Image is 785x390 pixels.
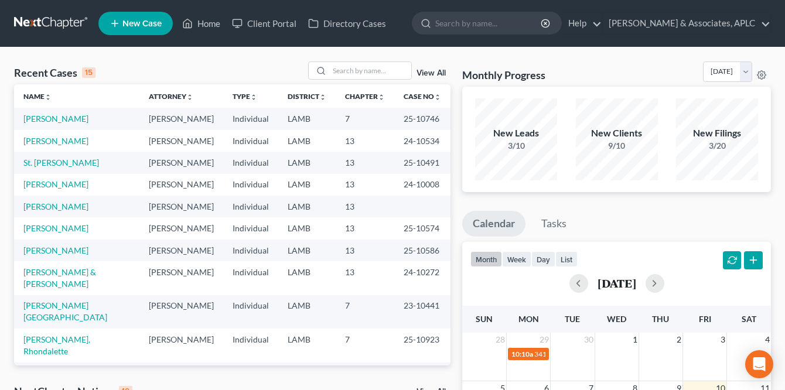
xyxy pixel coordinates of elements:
td: Individual [223,295,278,329]
td: LAMB [278,295,336,329]
a: Nameunfold_more [23,92,52,101]
span: 10:10a [511,350,533,358]
td: [PERSON_NAME] [139,362,223,384]
div: New Leads [475,126,557,140]
div: Open Intercom Messenger [745,350,773,378]
td: LAMB [278,240,336,261]
td: LAMB [278,174,336,196]
button: month [470,251,502,267]
a: [PERSON_NAME][GEOGRAPHIC_DATA] [23,300,107,322]
i: unfold_more [186,94,193,101]
i: unfold_more [250,94,257,101]
a: Directory Cases [302,13,392,34]
input: Search by name... [329,62,411,79]
td: [PERSON_NAME] [139,295,223,329]
div: New Clients [576,126,658,140]
td: Individual [223,152,278,173]
td: 25-10586 [394,240,450,261]
i: unfold_more [45,94,52,101]
span: Wed [607,314,626,324]
span: Thu [652,314,669,324]
div: New Filings [676,126,758,140]
td: 7 [336,295,394,329]
td: Individual [223,217,278,239]
td: Individual [223,261,278,295]
td: 25-10711 [394,362,450,384]
td: LAMB [278,362,336,384]
td: Individual [223,240,278,261]
td: [PERSON_NAME] [139,174,223,196]
td: 24-10008 [394,174,450,196]
td: LAMB [278,261,336,295]
a: [PERSON_NAME], Rhondalette [23,334,90,356]
td: LAMB [278,130,336,152]
a: [PERSON_NAME] [23,114,88,124]
td: 25-10491 [394,152,450,173]
td: [PERSON_NAME] [139,261,223,295]
a: Calendar [462,211,525,237]
a: [PERSON_NAME] [23,179,88,189]
span: Mon [518,314,539,324]
span: New Case [122,19,162,28]
td: 13 [336,240,394,261]
td: LAMB [278,329,336,362]
td: [PERSON_NAME] [139,217,223,239]
a: [PERSON_NAME] [23,245,88,255]
span: 2 [675,333,682,347]
td: 7 [336,329,394,362]
td: 13 [336,362,394,384]
a: [PERSON_NAME] [23,223,88,233]
td: 23-10441 [394,295,450,329]
div: 9/10 [576,140,658,152]
a: [PERSON_NAME] [23,201,88,211]
td: [PERSON_NAME] [139,329,223,362]
i: unfold_more [378,94,385,101]
a: Attorneyunfold_more [149,92,193,101]
a: [PERSON_NAME] & Associates, APLC [603,13,770,34]
span: 4 [764,333,771,347]
a: Tasks [531,211,577,237]
td: Individual [223,196,278,217]
a: St. [PERSON_NAME] [23,158,99,167]
span: 3 [719,333,726,347]
span: 30 [583,333,595,347]
td: Individual [223,362,278,384]
td: 13 [336,217,394,239]
h2: [DATE] [598,277,636,289]
span: Sat [742,314,756,324]
div: 3/20 [676,140,758,152]
span: 1 [632,333,639,347]
td: 13 [336,130,394,152]
td: [PERSON_NAME] [139,130,223,152]
span: 29 [538,333,550,347]
h3: Monthly Progress [462,68,545,82]
a: Case Nounfold_more [404,92,441,101]
td: LAMB [278,108,336,129]
td: Individual [223,108,278,129]
td: [PERSON_NAME] [139,152,223,173]
a: Client Portal [226,13,302,34]
td: [PERSON_NAME] [139,196,223,217]
td: 13 [336,261,394,295]
a: [PERSON_NAME] [23,136,88,146]
a: [PERSON_NAME] & [PERSON_NAME] [23,267,96,289]
div: Recent Cases [14,66,95,80]
td: 13 [336,196,394,217]
button: week [502,251,531,267]
a: Districtunfold_more [288,92,326,101]
span: Sun [476,314,493,324]
td: 24-10534 [394,130,450,152]
span: 28 [494,333,506,347]
div: 3/10 [475,140,557,152]
a: Chapterunfold_more [345,92,385,101]
td: 7 [336,108,394,129]
td: LAMB [278,152,336,173]
span: Fri [699,314,711,324]
a: Home [176,13,226,34]
i: unfold_more [434,94,441,101]
div: 15 [82,67,95,78]
td: Individual [223,130,278,152]
td: 24-10272 [394,261,450,295]
td: LAMB [278,196,336,217]
td: 13 [336,174,394,196]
